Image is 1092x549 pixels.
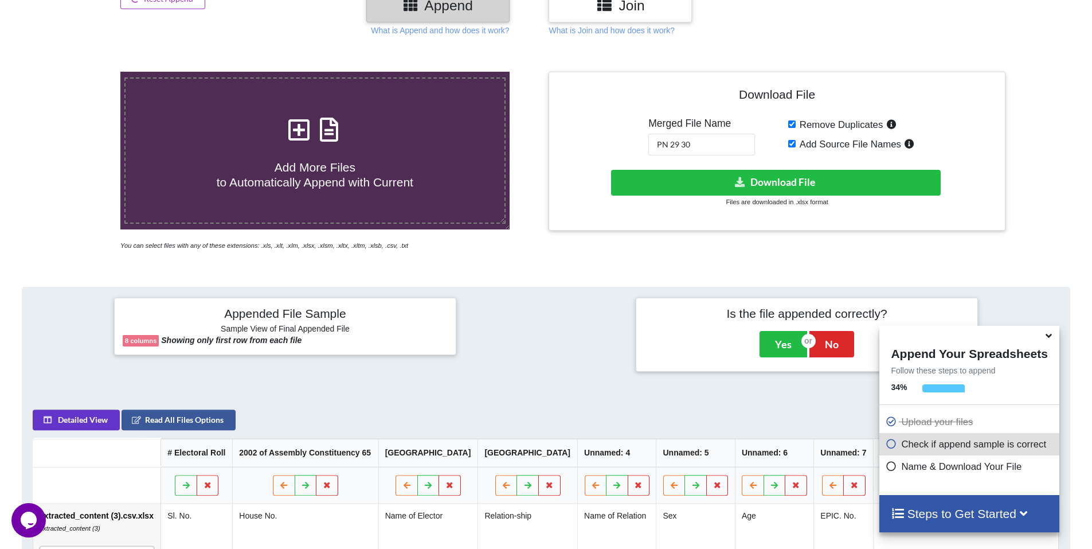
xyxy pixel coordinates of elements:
[891,383,907,392] b: 34 %
[796,119,883,130] span: Remove Duplicates
[726,198,828,205] small: Files are downloaded in .xlsx format
[33,410,120,430] button: Detailed View
[656,439,735,467] th: Unnamed: 5
[814,439,874,467] th: Unnamed: 7
[161,336,302,345] b: Showing only first row from each file
[873,439,1058,467] th: File_Names
[648,118,755,130] h5: Merged File Name
[161,439,233,467] th: # Electoral Roll
[648,134,755,155] input: Enter File Name
[796,139,901,150] span: Add Source File Names
[885,437,1056,451] p: Check if append sample is correct
[879,365,1059,376] p: Follow these steps to append
[760,331,807,357] button: Yes
[644,306,969,321] h4: Is the file appended correctly?
[478,439,578,467] th: [GEOGRAPHIC_DATA]
[378,439,478,467] th: [GEOGRAPHIC_DATA]
[125,337,156,344] b: 8 columns
[879,344,1059,361] h4: Append Your Spreadsheets
[577,439,656,467] th: Unnamed: 4
[123,324,448,336] h6: Sample View of Final Appended File
[233,439,378,467] th: 2002 of Assembly Constituency 65
[885,460,1056,474] p: Name & Download Your File
[123,306,448,322] h4: Appended File Sample
[122,410,236,430] button: Read All Files Options
[549,25,674,36] p: What is Join and how does it work?
[557,80,996,113] h4: Download File
[891,507,1047,521] h4: Steps to Get Started
[371,25,509,36] p: What is Append and how does it work?
[611,170,941,196] button: Download File
[120,242,408,249] i: You can select files with any of these extensions: .xls, .xlt, .xlm, .xlsx, .xlsm, .xltx, .xltm, ...
[885,415,1056,429] p: Upload your files
[217,161,413,188] span: Add More Files to Automatically Append with Current
[735,439,813,467] th: Unnamed: 6
[11,503,48,538] iframe: chat widget
[809,331,854,357] button: No
[40,525,100,532] i: extracted_content (3)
